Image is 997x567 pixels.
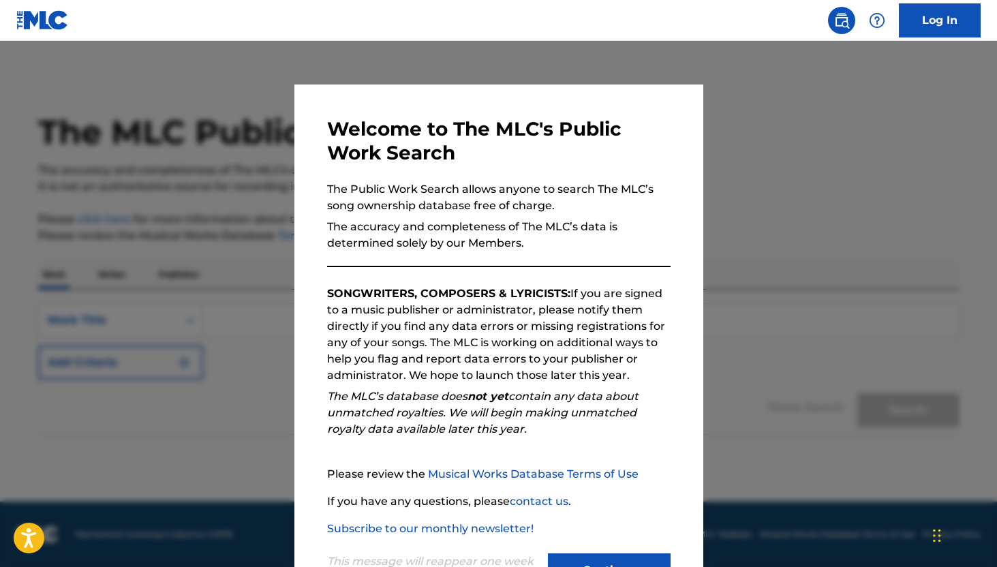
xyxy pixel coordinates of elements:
[828,7,855,34] a: Public Search
[327,522,534,535] a: Subscribe to our monthly newsletter!
[933,515,941,556] div: Drag
[863,7,891,34] div: Help
[327,219,671,251] p: The accuracy and completeness of The MLC’s data is determined solely by our Members.
[327,287,570,300] strong: SONGWRITERS, COMPOSERS & LYRICISTS:
[327,493,671,510] p: If you have any questions, please .
[428,468,639,480] a: Musical Works Database Terms of Use
[833,12,850,29] img: search
[16,10,69,30] img: MLC Logo
[327,117,671,165] h3: Welcome to The MLC's Public Work Search
[327,466,671,482] p: Please review the
[467,390,508,403] strong: not yet
[510,495,568,508] a: contact us
[327,390,639,435] em: The MLC’s database does contain any data about unmatched royalties. We will begin making unmatche...
[327,286,671,384] p: If you are signed to a music publisher or administrator, please notify them directly if you find ...
[899,3,981,37] a: Log In
[929,502,997,567] iframe: Chat Widget
[869,12,885,29] img: help
[327,181,671,214] p: The Public Work Search allows anyone to search The MLC’s song ownership database free of charge.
